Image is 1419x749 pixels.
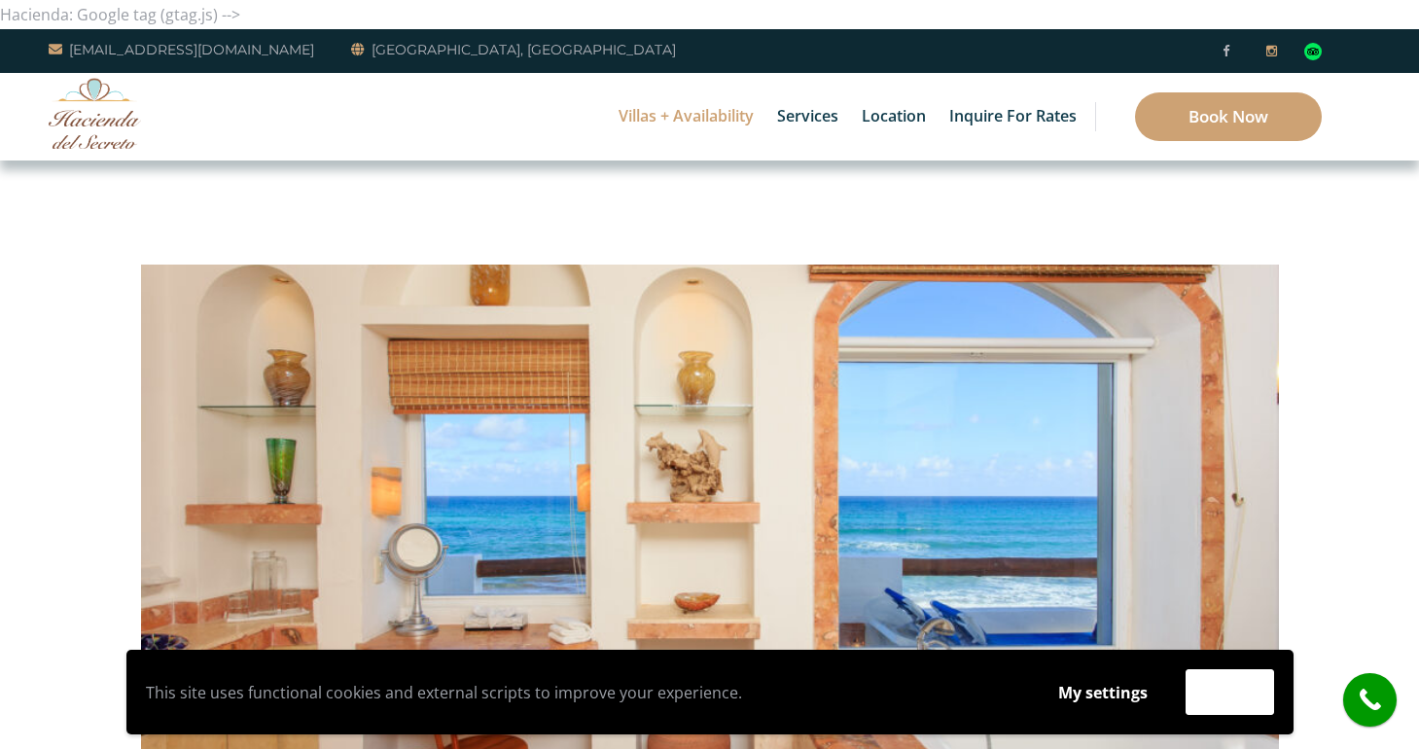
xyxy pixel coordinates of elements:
button: My settings [1040,670,1166,715]
a: Location [852,73,936,160]
i: call [1348,678,1392,722]
img: Awesome Logo [49,78,141,149]
a: call [1343,673,1397,727]
a: Book Now [1135,92,1322,141]
a: Inquire for Rates [940,73,1086,160]
img: Tripadvisor_logomark.svg [1304,43,1322,60]
a: [GEOGRAPHIC_DATA], [GEOGRAPHIC_DATA] [351,38,676,61]
div: Read traveler reviews on Tripadvisor [1304,43,1322,60]
a: Services [767,73,848,160]
p: This site uses functional cookies and external scripts to improve your experience. [146,678,1020,707]
a: Villas + Availability [609,73,763,160]
a: [EMAIL_ADDRESS][DOMAIN_NAME] [49,38,314,61]
button: Accept [1186,669,1274,715]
